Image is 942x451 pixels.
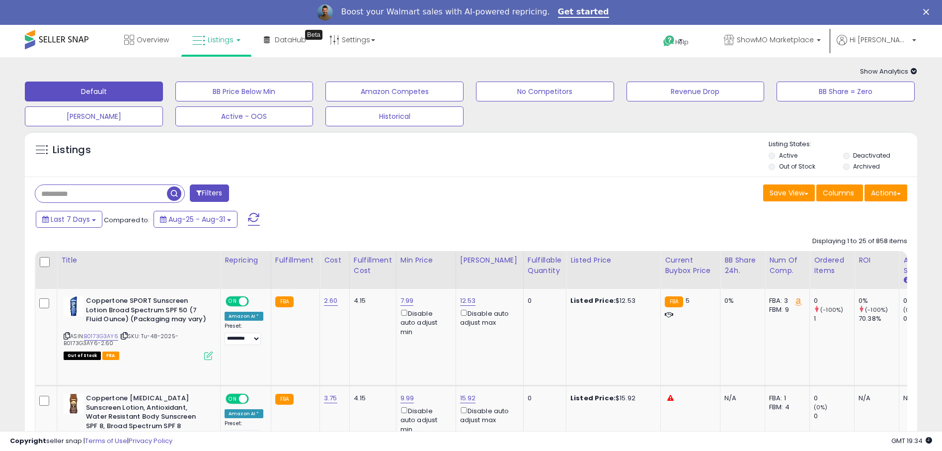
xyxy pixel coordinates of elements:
div: Disable auto adjust min [400,308,448,337]
div: FBM: 4 [769,403,802,412]
div: Avg BB Share [903,255,940,276]
b: Listed Price: [570,393,616,403]
span: ON [227,297,239,306]
span: Help [675,38,689,46]
a: Settings [322,25,383,55]
label: Archived [853,162,880,171]
div: ASIN: [64,296,213,359]
small: FBA [275,296,294,307]
p: Listing States: [769,140,917,149]
div: Cost [324,255,345,266]
span: Overview [137,35,169,45]
span: | SKU: Tu-48-2025-B0173G3AY6-2.60 [64,332,178,347]
span: ON [227,395,239,403]
small: FBA [275,394,294,405]
div: FBA: 1 [769,394,802,403]
span: DataHub [275,35,306,45]
a: Get started [558,7,609,18]
a: Help [655,27,708,57]
a: 3.75 [324,393,337,403]
div: Preset: [225,323,263,345]
div: [PERSON_NAME] [460,255,519,266]
span: OFF [247,395,263,403]
label: Active [779,151,797,160]
div: 0 [814,296,854,305]
small: (-100%) [865,306,888,314]
div: seller snap | | [10,437,172,446]
button: Aug-25 - Aug-31 [154,211,237,228]
label: Deactivated [853,151,890,160]
div: 4.15 [354,296,389,305]
div: $12.53 [570,296,653,305]
a: 9.99 [400,393,414,403]
a: Privacy Policy [129,436,172,446]
b: Listed Price: [570,296,616,305]
button: Last 7 Days [36,211,102,228]
div: Disable auto adjust max [460,308,516,327]
a: 15.92 [460,393,476,403]
b: Coppertone SPORT Sunscreen Lotion Broad Spectrum SPF 50 (7 Fluid Ounce) (Packaging may vary) [86,296,207,327]
span: Listings [208,35,234,45]
div: Fulfillable Quantity [528,255,562,276]
button: Amazon Competes [325,82,464,101]
a: Overview [117,25,176,55]
label: Out of Stock [779,162,815,171]
small: (-100%) [820,306,843,314]
button: Revenue Drop [627,82,765,101]
img: Profile image for Adrian [317,4,333,20]
span: Last 7 Days [51,214,90,224]
div: Repricing [225,255,267,266]
button: BB Share = Zero [777,82,915,101]
div: 0% [724,296,757,305]
div: N/A [903,394,936,403]
span: All listings that are currently out of stock and unavailable for purchase on Amazon [64,352,101,360]
div: N/A [859,394,891,403]
div: 0 [814,412,854,421]
span: 2025-09-8 19:34 GMT [891,436,932,446]
a: 7.99 [400,296,414,306]
div: Listed Price [570,255,656,266]
small: (0%) [814,403,828,411]
button: Historical [325,106,464,126]
button: Active - OOS [175,106,314,126]
a: DataHub [256,25,314,55]
button: Save View [763,184,815,201]
div: Amazon AI * [225,312,263,321]
a: Listings [185,25,248,55]
button: Default [25,82,163,101]
div: Close [923,9,933,15]
div: ROI [859,255,895,266]
span: ShowMO Marketplace [737,35,814,45]
button: No Competitors [476,82,614,101]
div: BB Share 24h. [724,255,761,276]
a: B0173G3AY6 [84,332,118,341]
span: Columns [823,188,854,198]
span: 5 [686,296,690,305]
div: 0 [528,394,558,403]
div: Ordered Items [814,255,850,276]
span: Hi [PERSON_NAME] [850,35,909,45]
small: (0%) [903,306,917,314]
div: Disable auto adjust min [400,405,448,434]
a: 2.60 [324,296,338,306]
div: 1 [814,314,854,323]
img: 41susszdYFL._SL40_.jpg [64,394,83,414]
a: ShowMO Marketplace [716,25,828,57]
i: Get Help [663,35,675,47]
small: FBA [665,296,683,307]
span: Compared to: [104,215,150,225]
span: OFF [247,297,263,306]
div: Amazon AI * [225,409,263,418]
div: Preset: [225,420,263,443]
span: Aug-25 - Aug-31 [168,214,225,224]
a: 12.53 [460,296,476,306]
div: 70.38% [859,314,899,323]
a: Terms of Use [85,436,127,446]
span: FBA [102,352,119,360]
div: 0% [859,296,899,305]
div: Disable auto adjust max [460,405,516,425]
button: Columns [816,184,863,201]
div: FBA: 3 [769,296,802,305]
div: Fulfillment Cost [354,255,392,276]
small: Avg BB Share. [903,276,909,285]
